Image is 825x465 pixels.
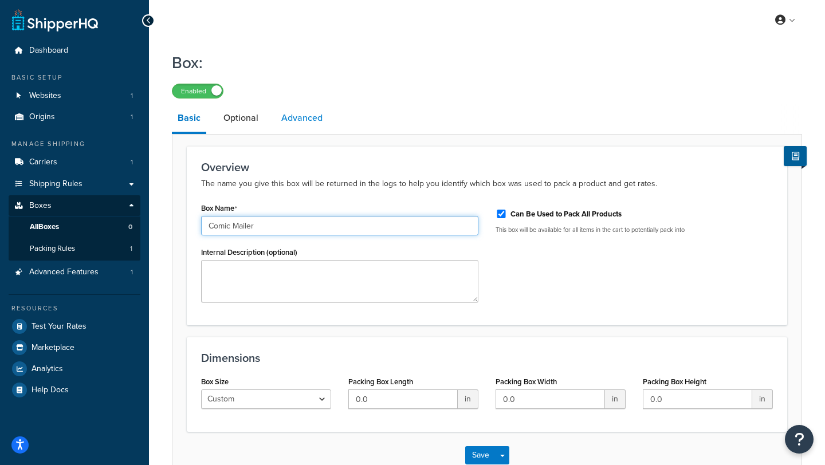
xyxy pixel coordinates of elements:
[276,104,328,132] a: Advanced
[29,157,57,167] span: Carriers
[32,364,63,374] span: Analytics
[9,216,140,238] a: AllBoxes0
[785,425,814,454] button: Open Resource Center
[9,85,140,107] li: Websites
[9,238,140,259] li: Packing Rules
[29,267,99,277] span: Advanced Features
[9,152,140,173] a: Carriers1
[29,112,55,122] span: Origins
[172,84,223,98] label: Enabled
[348,377,413,386] label: Packing Box Length
[32,322,87,332] span: Test Your Rates
[496,226,773,234] p: This box will be available for all items in the cart to potentially pack into
[9,380,140,400] a: Help Docs
[510,209,622,219] label: Can Be Used to Pack All Products
[131,112,133,122] span: 1
[9,40,140,61] a: Dashboard
[465,446,496,464] button: Save
[9,195,140,261] li: Boxes
[643,377,706,386] label: Packing Box Height
[9,316,140,337] a: Test Your Rates
[9,174,140,195] a: Shipping Rules
[9,152,140,173] li: Carriers
[131,267,133,277] span: 1
[9,358,140,379] a: Analytics
[172,104,206,134] a: Basic
[201,352,773,364] h3: Dimensions
[29,201,52,211] span: Boxes
[9,238,140,259] a: Packing Rules1
[29,46,68,56] span: Dashboard
[30,222,59,232] span: All Boxes
[201,161,773,174] h3: Overview
[128,222,132,232] span: 0
[201,204,237,213] label: Box Name
[172,52,788,74] h1: Box:
[218,104,264,132] a: Optional
[9,262,140,283] li: Advanced Features
[201,177,773,191] p: The name you give this box will be returned in the logs to help you identify which box was used t...
[131,91,133,101] span: 1
[9,73,140,82] div: Basic Setup
[9,139,140,149] div: Manage Shipping
[458,389,478,409] span: in
[784,146,807,166] button: Show Help Docs
[9,195,140,216] a: Boxes
[9,107,140,128] li: Origins
[30,244,75,254] span: Packing Rules
[9,85,140,107] a: Websites1
[29,179,82,189] span: Shipping Rules
[201,377,229,386] label: Box Size
[9,304,140,313] div: Resources
[201,248,297,257] label: Internal Description (optional)
[9,107,140,128] a: Origins1
[32,385,69,395] span: Help Docs
[9,262,140,283] a: Advanced Features1
[32,343,74,353] span: Marketplace
[9,337,140,358] a: Marketplace
[29,91,61,101] span: Websites
[131,157,133,167] span: 1
[130,244,132,254] span: 1
[752,389,773,409] span: in
[605,389,626,409] span: in
[496,377,557,386] label: Packing Box Width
